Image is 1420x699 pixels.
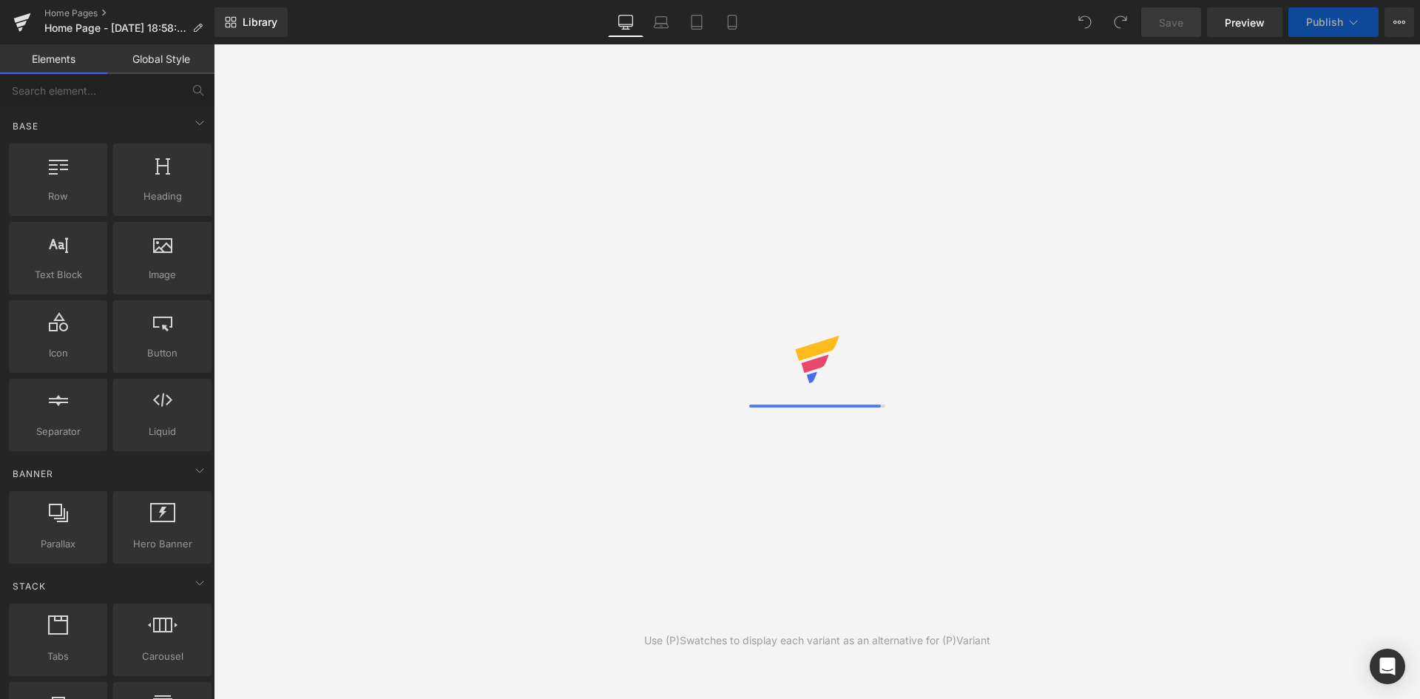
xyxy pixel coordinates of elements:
button: Undo [1070,7,1100,37]
span: Publish [1306,16,1343,28]
a: New Library [214,7,288,37]
span: Hero Banner [118,536,207,552]
span: Liquid [118,424,207,439]
div: Open Intercom Messenger [1370,649,1405,684]
span: Library [243,16,277,29]
span: Icon [13,345,103,361]
span: Button [118,345,207,361]
span: Heading [118,189,207,204]
span: Carousel [118,649,207,664]
a: Laptop [643,7,679,37]
a: Tablet [679,7,714,37]
button: Publish [1288,7,1379,37]
button: Redo [1106,7,1135,37]
span: Separator [13,424,103,439]
span: Stack [11,579,47,593]
span: Save [1159,15,1183,30]
span: Home Page - [DATE] 18:58:39 [44,22,186,34]
span: Parallax [13,536,103,552]
a: Global Style [107,44,214,74]
a: Preview [1207,7,1282,37]
span: Banner [11,467,55,481]
button: More [1384,7,1414,37]
a: Mobile [714,7,750,37]
a: Desktop [608,7,643,37]
span: Base [11,119,40,133]
a: Home Pages [44,7,214,19]
span: Tabs [13,649,103,664]
span: Preview [1225,15,1265,30]
div: Use (P)Swatches to display each variant as an alternative for (P)Variant [644,632,990,649]
span: Row [13,189,103,204]
span: Image [118,267,207,283]
span: Text Block [13,267,103,283]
